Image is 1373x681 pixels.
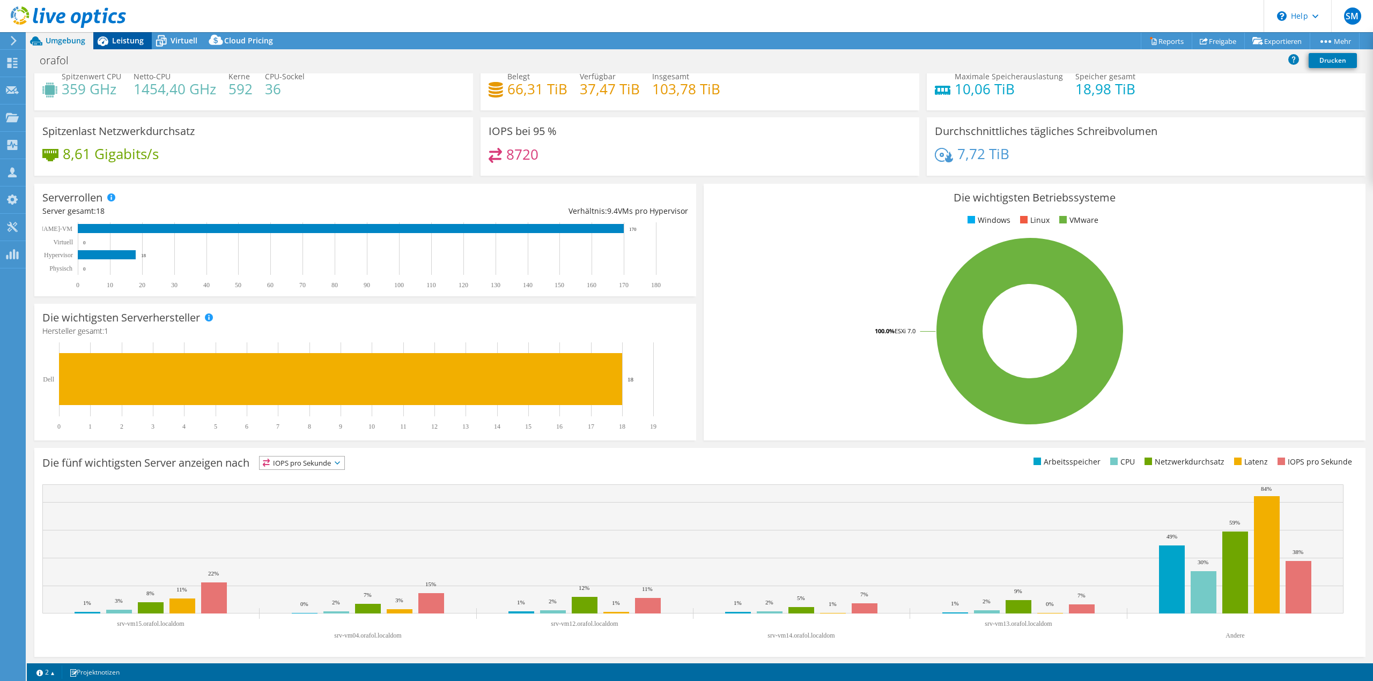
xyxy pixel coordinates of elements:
[62,665,127,679] a: Projektnotizen
[1198,559,1208,565] text: 30%
[365,205,688,217] div: Verhältnis: VMs pro Hypervisor
[1017,214,1050,226] li: Linux
[395,597,403,603] text: 3%
[652,83,720,95] h4: 103,78 TiB
[235,281,241,289] text: 50
[368,423,375,430] text: 10
[651,281,661,289] text: 180
[42,312,200,324] h3: Die wichtigsten Serverhersteller
[1046,601,1054,607] text: 0%
[489,125,557,137] h3: IOPS bei 95 %
[1244,33,1310,49] a: Exportieren
[459,281,468,289] text: 120
[985,620,1052,627] text: srv-vm13.orafol.localdom
[203,281,210,289] text: 40
[556,423,563,430] text: 16
[1229,519,1240,526] text: 59%
[765,599,773,605] text: 2%
[364,281,370,289] text: 90
[588,423,594,430] text: 17
[462,423,469,430] text: 13
[579,585,589,591] text: 12%
[245,423,248,430] text: 6
[83,240,86,245] text: 0
[171,35,197,46] span: Virtuell
[797,595,805,601] text: 5%
[1075,71,1135,81] span: Speicher gesamt
[1142,456,1224,468] li: Netzwerkdurchsatz
[49,265,72,272] text: Physisch
[42,325,688,337] h4: Hersteller gesamt:
[104,326,108,336] span: 1
[1261,485,1272,492] text: 84%
[300,601,308,607] text: 0%
[983,598,991,604] text: 2%
[1226,632,1244,639] text: Andere
[151,423,154,430] text: 3
[951,600,959,607] text: 1%
[107,281,113,289] text: 10
[860,591,868,597] text: 7%
[29,665,62,679] a: 2
[42,205,365,217] div: Server gesamt:
[400,423,407,430] text: 11
[652,71,689,81] span: Insgesamt
[214,423,217,430] text: 5
[364,592,372,598] text: 7%
[506,148,538,160] h4: 8720
[96,206,105,216] span: 18
[712,192,1357,204] h3: Die wichtigsten Betriebssysteme
[146,590,154,596] text: 8%
[1293,549,1303,555] text: 38%
[134,71,171,81] span: Netto-CPU
[517,599,525,605] text: 1%
[228,83,253,95] h4: 592
[76,281,79,289] text: 0
[431,423,438,430] text: 12
[612,600,620,606] text: 1%
[607,206,618,216] span: 9.4
[895,327,916,335] tspan: ESXi 7.0
[580,71,616,81] span: Verfügbar
[265,71,305,81] span: CPU-Sockel
[523,281,533,289] text: 140
[734,600,742,606] text: 1%
[957,148,1009,160] h4: 7,72 TiB
[139,281,145,289] text: 20
[965,214,1010,226] li: Windows
[619,423,625,430] text: 18
[1310,33,1360,49] a: Mehr
[955,83,1063,95] h4: 10,06 TiB
[265,83,305,95] h4: 36
[1309,53,1357,68] a: Drucken
[83,266,86,272] text: 0
[171,281,178,289] text: 30
[555,281,564,289] text: 150
[1014,588,1022,594] text: 9%
[260,457,344,469] span: IOPS pro Sekunde
[507,83,567,95] h4: 66,31 TiB
[642,586,653,592] text: 11%
[228,71,250,81] span: Kerne
[829,601,837,607] text: 1%
[267,281,274,289] text: 60
[332,599,340,605] text: 2%
[208,570,219,577] text: 22%
[62,71,121,81] span: Spitzenwert CPU
[549,598,557,604] text: 2%
[331,281,338,289] text: 80
[334,632,402,639] text: srv-vm04.orafol.localdom
[1108,456,1135,468] li: CPU
[1031,456,1101,468] li: Arbeitsspeicher
[276,423,279,430] text: 7
[1192,33,1245,49] a: Freigabe
[494,423,500,430] text: 14
[1075,83,1135,95] h4: 18,98 TiB
[525,423,532,430] text: 15
[43,376,54,383] text: Dell
[42,125,195,137] h3: Spitzenlast Netzwerkdurchsatz
[767,632,835,639] text: srv-vm14.orafol.localdom
[53,238,73,246] text: Virtuell
[182,423,186,430] text: 4
[176,586,187,593] text: 11%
